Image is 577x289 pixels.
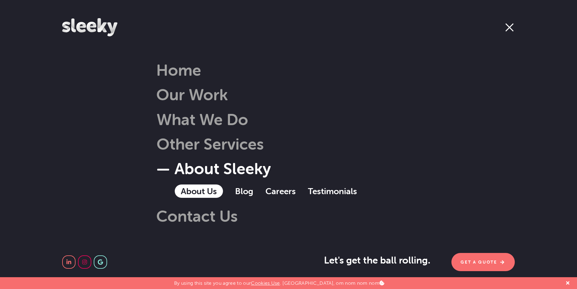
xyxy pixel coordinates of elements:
img: Sleeky Web Design Newcastle [62,18,117,36]
a: Cookies Use [251,280,280,286]
a: About Us [175,184,223,198]
a: Testimonials [308,186,357,196]
a: Our Work [156,85,228,104]
a: Other Services [138,134,264,154]
a: What We Do [138,110,248,129]
span: Let's get the ball rolling [324,254,430,266]
a: Contact Us [156,206,238,226]
a: Home [156,60,201,80]
p: By using this site you agree to our . [GEOGRAPHIC_DATA], om nom nom nom [174,277,384,286]
a: About Sleeky [156,159,271,178]
span: . [428,255,430,266]
a: Blog [235,186,253,196]
a: Careers [265,186,296,196]
a: Get A Quote [451,253,515,271]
